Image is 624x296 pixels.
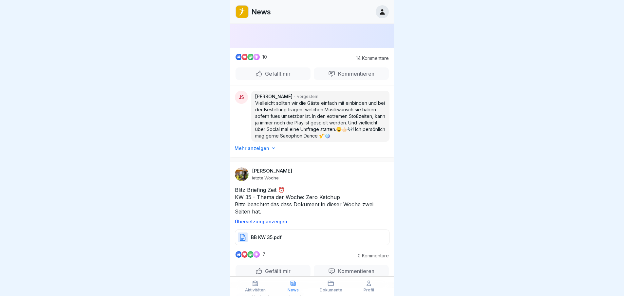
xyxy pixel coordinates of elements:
p: [PERSON_NAME] [252,168,292,174]
p: Vielleicht sollten wir die Gäste einfach mit einbinden und bei der Bestellung fragen, welchen Mus... [255,100,386,139]
a: BB KW 35.pdf [235,237,389,244]
p: [PERSON_NAME] [255,93,293,100]
p: Mehr anzeigen [235,145,269,152]
p: Profil [364,288,374,292]
p: 10 [262,54,267,60]
p: BB KW 35.pdf [251,234,282,241]
p: Gefällt mir [262,268,291,274]
img: oo2rwhh5g6mqyfqxhtbddxvd.png [236,6,248,18]
p: 7 [262,252,265,257]
p: 14 Kommentare [353,56,389,61]
p: News [288,288,299,292]
p: Übersetzung anzeigen [235,219,389,224]
p: Dokumente [320,288,342,292]
p: Kommentieren [335,268,374,274]
p: Kommentieren [335,70,374,77]
p: 0 Kommentare [353,253,389,258]
p: Gefällt mir [262,70,291,77]
p: vorgestern [297,94,318,100]
p: News [251,8,271,16]
p: Aktivitäten [245,288,266,292]
p: Blitz Briefing Zeit ⏰ KW 35 - Thema der Woche: Zero Ketchup Bitte beachtet das dass Dokument in d... [235,186,389,215]
p: letzte Woche [252,175,279,180]
div: JS [235,91,248,104]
